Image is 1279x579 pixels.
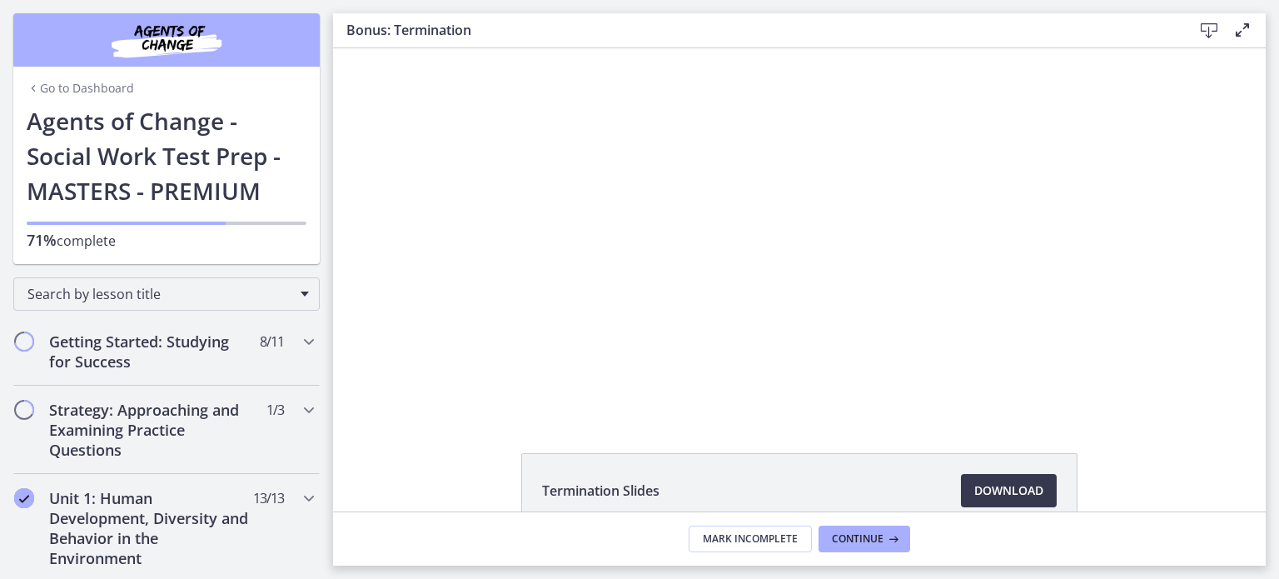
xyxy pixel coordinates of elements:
[266,400,284,420] span: 1 / 3
[333,48,1266,415] iframe: Video Lesson
[703,532,798,546] span: Mark Incomplete
[49,400,252,460] h2: Strategy: Approaching and Examining Practice Questions
[832,532,883,546] span: Continue
[49,488,252,568] h2: Unit 1: Human Development, Diversity and Behavior in the Environment
[253,488,284,508] span: 13 / 13
[974,481,1043,501] span: Download
[689,526,812,552] button: Mark Incomplete
[27,230,57,250] span: 71%
[13,277,320,311] div: Search by lesson title
[961,474,1057,507] a: Download
[49,332,252,372] h2: Getting Started: Studying for Success
[27,230,306,251] p: complete
[819,526,910,552] button: Continue
[260,332,284,352] span: 8 / 11
[67,20,266,60] img: Agents of Change
[27,285,292,303] span: Search by lesson title
[346,20,1166,40] h3: Bonus: Termination
[542,481,659,501] span: Termination Slides
[27,103,306,208] h1: Agents of Change - Social Work Test Prep - MASTERS - PREMIUM
[27,80,134,97] a: Go to Dashboard
[14,488,34,508] i: Completed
